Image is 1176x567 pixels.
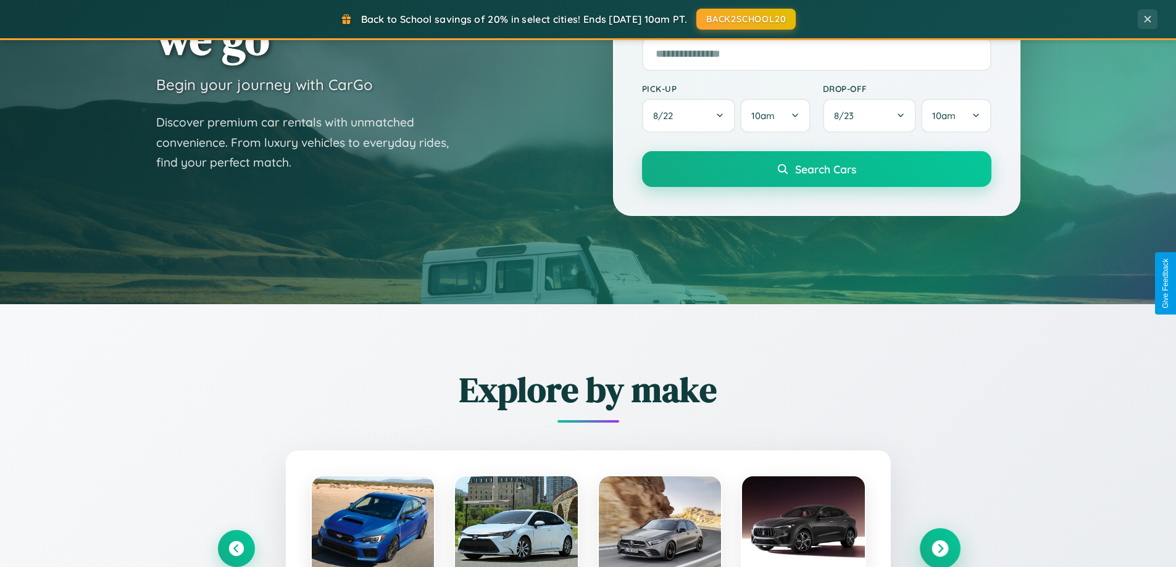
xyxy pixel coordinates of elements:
[932,110,956,122] span: 10am
[823,83,991,94] label: Drop-off
[921,99,991,133] button: 10am
[1161,259,1170,308] div: Give Feedback
[751,110,775,122] span: 10am
[156,112,465,173] p: Discover premium car rentals with unmatched convenience. From luxury vehicles to everyday rides, ...
[642,83,811,94] label: Pick-up
[218,366,959,413] h2: Explore by make
[696,9,796,30] button: BACK2SCHOOL20
[823,99,917,133] button: 8/23
[834,110,860,122] span: 8 / 23
[642,151,991,187] button: Search Cars
[740,99,810,133] button: 10am
[642,99,736,133] button: 8/22
[653,110,679,122] span: 8 / 22
[156,75,373,94] h3: Begin your journey with CarGo
[361,13,687,25] span: Back to School savings of 20% in select cities! Ends [DATE] 10am PT.
[795,162,856,176] span: Search Cars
